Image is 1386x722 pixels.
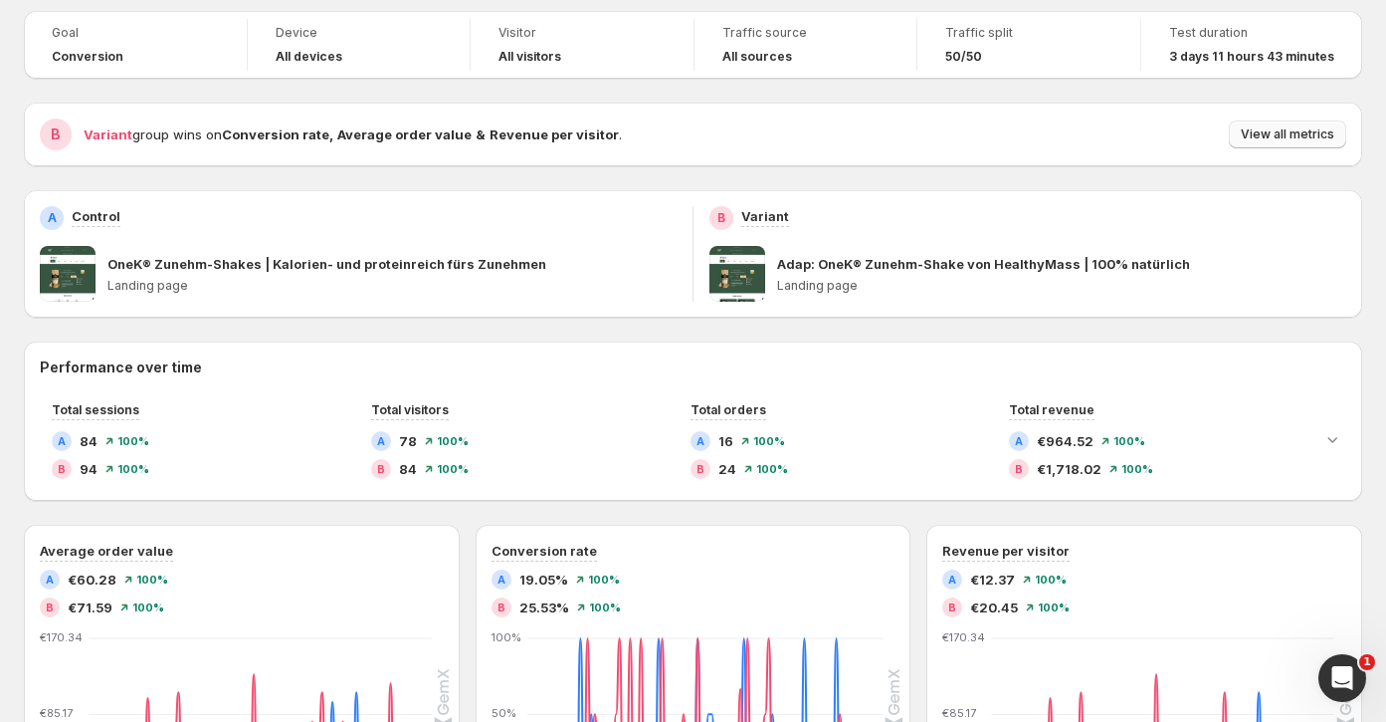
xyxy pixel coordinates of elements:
[276,25,443,41] span: Device
[80,431,98,451] span: 84
[68,570,116,590] span: €60.28
[945,23,1112,67] a: Traffic split50/50
[1037,431,1093,451] span: €964.52
[970,598,1018,617] span: €20.45
[948,602,956,613] h2: B
[1169,49,1334,65] span: 3 days 11 hours 43 minutes
[691,402,766,417] span: Total orders
[1359,654,1375,670] span: 1
[51,124,61,144] h2: B
[46,602,54,613] h2: B
[1015,435,1023,447] h2: A
[718,431,733,451] span: 16
[1169,25,1334,41] span: Test duration
[1318,425,1346,453] button: Expand chart
[52,402,139,417] span: Total sessions
[948,574,956,586] h2: A
[437,435,469,447] span: 100%
[945,25,1112,41] span: Traffic split
[718,459,736,479] span: 24
[84,126,622,142] span: group wins on .
[753,435,785,447] span: 100%
[492,706,516,720] text: 50%
[399,459,417,479] span: 84
[476,126,486,142] strong: &
[589,602,621,613] span: 100%
[52,23,219,67] a: GoalConversion
[107,278,677,294] p: Landing page
[709,246,765,302] img: Adap: OneK® Zunehm-Shake von HealthyMass | 100% natürlich
[329,126,333,142] strong: ,
[1113,435,1145,447] span: 100%
[84,126,132,142] span: Variant
[942,541,1070,561] h3: Revenue per visitor
[945,49,982,65] span: 50/50
[970,570,1015,590] span: €12.37
[1037,459,1101,479] span: €1,718.02
[136,574,168,586] span: 100%
[107,254,546,274] p: OneK® Zunehm-Shakes | Kalorien- und proteinreich fürs Zunehmen
[942,630,985,644] text: €170.34
[46,574,54,586] h2: A
[337,126,472,142] strong: Average order value
[80,459,98,479] span: 94
[371,402,449,417] span: Total visitors
[58,435,66,447] h2: A
[696,463,704,475] h2: B
[519,598,569,617] span: 25.53%
[722,49,792,65] h4: All sources
[1009,402,1094,417] span: Total revenue
[777,278,1346,294] p: Landing page
[132,602,164,613] span: 100%
[40,246,96,302] img: OneK® Zunehm-Shakes | Kalorien- und proteinreich fürs Zunehmen
[498,49,561,65] h4: All visitors
[942,706,976,720] text: €85.17
[68,598,112,617] span: €71.59
[519,570,568,590] span: 19.05%
[1318,654,1366,702] iframe: Intercom live chat
[276,23,443,67] a: DeviceAll devices
[40,630,83,644] text: €170.34
[498,25,666,41] span: Visitor
[588,574,620,586] span: 100%
[1035,574,1067,586] span: 100%
[222,126,329,142] strong: Conversion rate
[777,254,1190,274] p: Adap: OneK® Zunehm-Shake von HealthyMass | 100% natürlich
[117,435,149,447] span: 100%
[276,49,342,65] h4: All devices
[741,206,789,226] p: Variant
[1015,463,1023,475] h2: B
[696,435,704,447] h2: A
[377,463,385,475] h2: B
[48,210,57,226] h2: A
[40,358,1346,377] h2: Performance over time
[497,602,505,613] h2: B
[117,463,149,475] span: 100%
[492,630,521,644] text: 100%
[1241,126,1334,142] span: View all metrics
[1121,463,1153,475] span: 100%
[717,210,725,226] h2: B
[756,463,788,475] span: 100%
[377,435,385,447] h2: A
[72,206,120,226] p: Control
[722,23,890,67] a: Traffic sourceAll sources
[40,541,173,561] h3: Average order value
[399,431,417,451] span: 78
[1038,602,1070,613] span: 100%
[1169,23,1334,67] a: Test duration3 days 11 hours 43 minutes
[437,463,469,475] span: 100%
[492,541,597,561] h3: Conversion rate
[52,25,219,41] span: Goal
[58,463,66,475] h2: B
[1229,120,1346,148] button: View all metrics
[52,49,123,65] span: Conversion
[490,126,619,142] strong: Revenue per visitor
[498,23,666,67] a: VisitorAll visitors
[722,25,890,41] span: Traffic source
[40,706,73,720] text: €85.17
[497,574,505,586] h2: A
